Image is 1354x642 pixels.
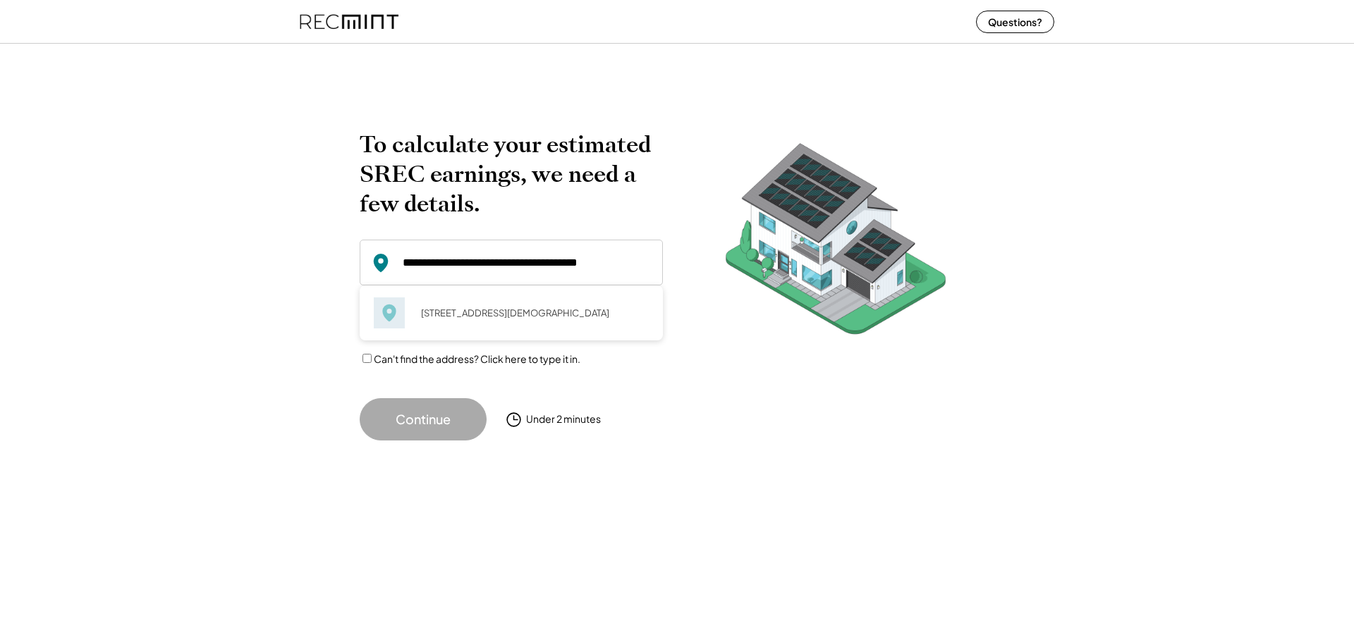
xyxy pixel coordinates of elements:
img: RecMintArtboard%207.png [698,130,973,356]
div: [STREET_ADDRESS][DEMOGRAPHIC_DATA] [412,303,649,323]
img: recmint-logotype%403x%20%281%29.jpeg [300,3,398,40]
label: Can't find the address? Click here to type it in. [374,352,580,365]
div: Under 2 minutes [526,412,601,426]
button: Continue [360,398,487,440]
button: Questions? [976,11,1054,33]
h2: To calculate your estimated SREC earnings, we need a few details. [360,130,663,218]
